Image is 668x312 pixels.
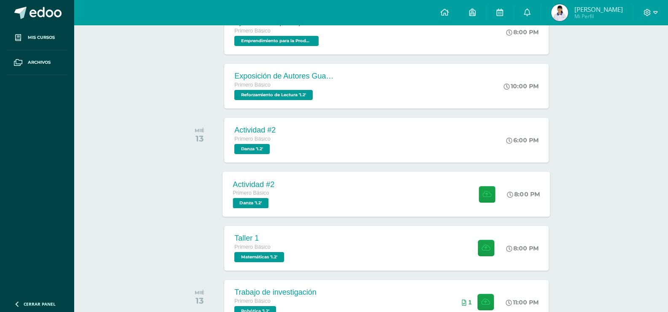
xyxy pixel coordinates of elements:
div: Taller 1 [234,234,286,243]
span: Danza '1.2' [233,198,269,208]
div: Exposición de Autores Guatemaltecos [234,72,335,81]
div: Actividad #2 [234,126,276,135]
div: 8:00 PM [506,244,539,252]
span: Primero Básico [234,136,270,142]
span: Primero Básico [234,244,270,250]
span: Primero Básico [233,190,269,196]
span: Primero Básico [234,82,270,88]
span: Matemáticas '1.2' [234,252,284,262]
div: 6:00 PM [506,136,539,144]
div: 10:00 PM [504,82,539,90]
a: Mis cursos [7,25,67,50]
span: Emprendimiento para la Productividad '1.2' [234,36,319,46]
span: Archivos [28,59,51,66]
div: 8:00 PM [506,28,539,36]
span: Cerrar panel [24,301,56,307]
img: a870b3e5c06432351c4097df98eac26b.png [551,4,568,21]
span: Reforzamiento de Lectura '1.2' [234,90,313,100]
div: MIÉ [195,290,204,296]
a: Archivos [7,50,67,75]
span: Mis cursos [28,34,55,41]
span: Primero Básico [234,298,270,304]
div: Actividad #2 [233,180,275,189]
div: Trabajo de investigación [234,288,316,297]
span: 1 [468,299,472,306]
span: Danza '1.2' [234,144,270,154]
div: 8:00 PM [507,190,540,198]
span: [PERSON_NAME] [574,5,623,14]
span: Primero Básico [234,28,270,34]
div: Archivos entregados [462,299,472,306]
span: Mi Perfil [574,13,623,20]
div: MIÉ [195,128,204,133]
div: 13 [195,296,204,306]
div: 13 [195,133,204,144]
div: 11:00 PM [506,298,539,306]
